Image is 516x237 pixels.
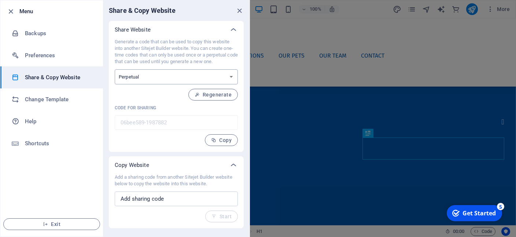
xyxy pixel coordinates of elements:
[19,7,97,16] h6: Menu
[4,3,59,19] div: Get Started 5 items remaining, 0% complete
[109,21,244,39] div: Share Website
[25,139,93,148] h6: Shortcuts
[115,192,238,206] input: Add sharing code
[235,6,244,15] button: close
[205,134,238,146] button: Copy
[25,51,93,60] h6: Preferences
[20,7,53,15] div: Get Started
[10,221,94,227] span: Exit
[115,174,238,187] p: Add a sharing code from another Sitejet Builder website below to copy the website into this website.
[25,117,93,126] h6: Help
[25,29,93,38] h6: Backups
[54,1,62,8] div: 5
[211,137,232,143] span: Copy
[115,26,151,33] p: Share Website
[25,95,93,104] h6: Change Template
[3,218,100,230] button: Exit
[109,6,176,15] h6: Share & Copy Website
[188,89,238,101] button: Regenerate
[115,105,238,111] p: Code for sharing
[195,92,232,98] span: Regenerate
[115,161,149,169] p: Copy Website
[115,39,238,65] p: Generate a code that can be used to copy this website into another Sitejet Builder website. You c...
[0,110,103,132] a: Help
[109,156,244,174] div: Copy Website
[25,73,93,82] h6: Share & Copy Website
